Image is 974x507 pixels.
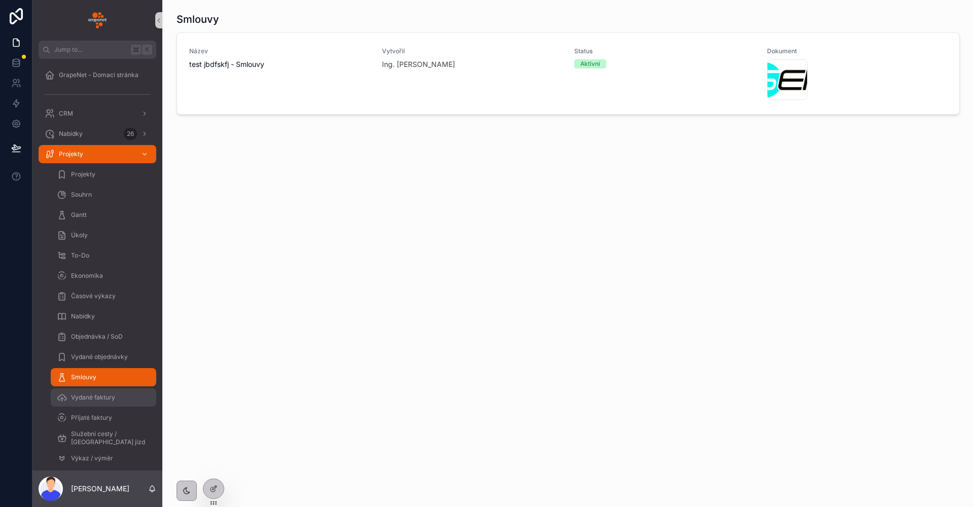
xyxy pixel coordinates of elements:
span: Jump to... [54,46,127,54]
a: Výkaz / výměr [51,449,156,467]
span: Gantt [71,211,87,219]
a: Nabídky26 [39,125,156,143]
a: Projekty [39,145,156,163]
a: Vydané objednávky [51,348,156,366]
span: Dokument [767,47,948,55]
span: Přijaté faktury [71,414,112,422]
a: Ing. [PERSON_NAME] [382,59,455,69]
a: Souhrn [51,186,156,204]
a: GrapeNet - Domací stránka [39,66,156,84]
span: Souhrn [71,191,92,199]
span: Úkoly [71,231,88,239]
a: Nabídky [51,307,156,325]
a: Objednávka / SoD [51,328,156,346]
span: Nabídky [71,312,95,320]
div: scrollable content [32,59,162,470]
a: Časové výkazy [51,287,156,305]
span: CRM [59,110,73,118]
h1: Smlouvy [177,12,219,26]
span: Ekonomika [71,272,103,280]
span: test jbdfskfj - Smlouvy [189,59,370,69]
a: Ekonomika [51,267,156,285]
span: Objednávka / SoD [71,333,123,341]
span: Časové výkazy [71,292,116,300]
p: [PERSON_NAME] [71,484,129,494]
span: Smlouvy [71,373,96,381]
span: Název [189,47,370,55]
div: 26 [124,128,137,140]
span: Výkaz / výměr [71,454,113,462]
span: Status [574,47,755,55]
span: Projekty [71,170,95,178]
a: To-Do [51,246,156,265]
a: Názevtest jbdfskfj - SmlouvyVytvořilIng. [PERSON_NAME]StatusAktivníDokument [177,33,959,114]
span: Nabídky [59,130,83,138]
span: GrapeNet - Domací stránka [59,71,138,79]
span: Vydané objednávky [71,353,128,361]
a: CRM [39,104,156,123]
div: Aktivní [580,59,600,68]
a: Vydané faktury [51,388,156,407]
a: Gantt [51,206,156,224]
a: Projekty [51,165,156,184]
span: To-Do [71,251,89,260]
span: Projekty [59,150,83,158]
span: Služební cesty / [GEOGRAPHIC_DATA] jízd [71,430,146,446]
img: App logo [88,12,107,28]
a: Přijaté faktury [51,409,156,427]
button: Jump to...K [39,41,156,59]
a: Úkoly [51,226,156,244]
span: Vydané faktury [71,393,115,402]
span: K [143,46,151,54]
a: Služební cesty / [GEOGRAPHIC_DATA] jízd [51,429,156,447]
a: Smlouvy [51,368,156,386]
span: Vytvořil [382,47,563,55]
